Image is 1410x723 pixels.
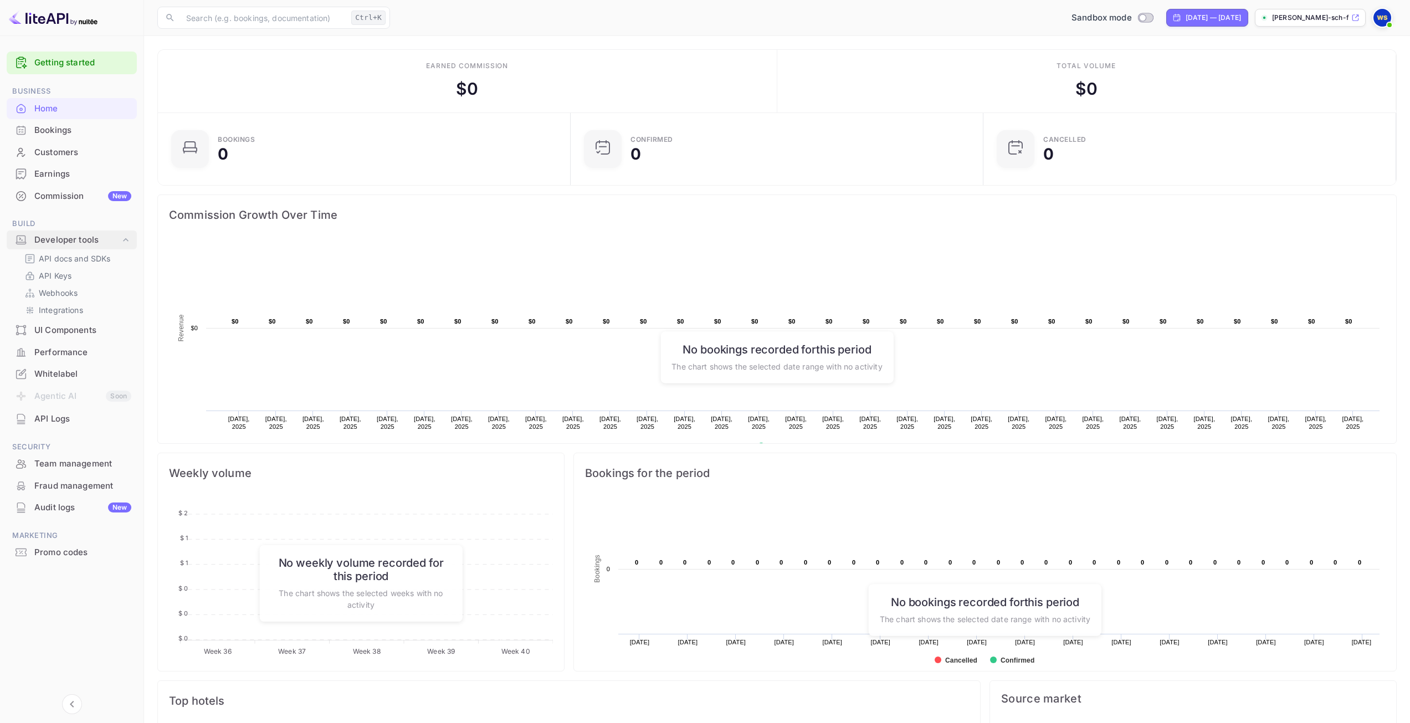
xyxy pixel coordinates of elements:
[34,234,120,247] div: Developer tools
[607,566,610,572] text: 0
[7,408,137,429] a: API Logs
[852,559,855,566] text: 0
[751,318,758,325] text: $0
[1048,318,1055,325] text: $0
[726,639,746,645] text: [DATE]
[7,363,137,385] div: Whitelabel
[34,190,131,203] div: Commission
[768,443,797,450] text: Revenue
[603,318,610,325] text: $0
[39,287,78,299] p: Webhooks
[1186,13,1241,23] div: [DATE] — [DATE]
[427,647,455,655] tspan: Week 39
[756,559,759,566] text: 0
[997,559,1000,566] text: 0
[20,285,132,301] div: Webhooks
[278,647,306,655] tspan: Week 37
[24,287,128,299] a: Webhooks
[7,120,137,140] a: Bookings
[34,146,131,159] div: Customers
[178,584,188,592] tspan: $ 0
[677,318,684,325] text: $0
[826,318,833,325] text: $0
[1043,136,1086,143] div: CANCELLED
[775,639,794,645] text: [DATE]
[880,613,1090,624] p: The chart shows the selected date range with no activity
[974,318,981,325] text: $0
[191,325,198,331] text: $0
[108,191,131,201] div: New
[822,416,844,430] text: [DATE], 2025
[1285,559,1289,566] text: 0
[1197,318,1204,325] text: $0
[232,318,239,325] text: $0
[269,318,276,325] text: $0
[1001,692,1385,705] span: Source market
[306,318,313,325] text: $0
[1213,559,1217,566] text: 0
[1156,416,1178,430] text: [DATE], 2025
[7,52,137,74] div: Getting started
[7,218,137,230] span: Build
[178,509,188,517] tspan: $ 2
[426,61,508,71] div: Earned commission
[7,163,137,184] a: Earnings
[218,146,228,162] div: 0
[491,318,499,325] text: $0
[169,464,553,482] span: Weekly volume
[1045,416,1067,430] text: [DATE], 2025
[1093,559,1096,566] text: 0
[924,559,927,566] text: 0
[1117,559,1120,566] text: 0
[108,502,131,512] div: New
[7,530,137,542] span: Marketing
[180,534,188,542] tspan: $ 1
[593,555,601,583] text: Bookings
[1358,559,1361,566] text: 0
[1141,559,1144,566] text: 0
[302,416,324,430] text: [DATE], 2025
[1069,559,1072,566] text: 0
[7,342,137,362] a: Performance
[169,206,1385,224] span: Commission Growth Over Time
[377,416,398,430] text: [DATE], 2025
[659,559,663,566] text: 0
[1189,559,1192,566] text: 0
[204,647,232,655] tspan: Week 36
[177,314,185,341] text: Revenue
[501,647,530,655] tspan: Week 40
[34,458,131,470] div: Team management
[228,416,250,430] text: [DATE], 2025
[967,639,987,645] text: [DATE]
[7,186,137,206] a: CommissionNew
[1021,559,1024,566] text: 0
[1268,416,1290,430] text: [DATE], 2025
[7,98,137,120] div: Home
[7,142,137,163] div: Customers
[180,559,188,567] tspan: $ 1
[7,475,137,497] div: Fraud management
[828,559,831,566] text: 0
[454,318,462,325] text: $0
[630,639,650,645] text: [DATE]
[1008,416,1029,430] text: [DATE], 2025
[24,270,128,281] a: API Keys
[7,363,137,384] a: Whitelabel
[270,587,452,611] p: The chart shows the selected weeks with no activity
[218,136,255,143] div: Bookings
[34,368,131,381] div: Whitelabel
[780,559,783,566] text: 0
[1272,13,1349,23] p: [PERSON_NAME]-sch-fer-n6amz.n...
[529,318,536,325] text: $0
[1373,9,1391,27] img: Walden Schäfer
[34,546,131,559] div: Promo codes
[1063,639,1083,645] text: [DATE]
[948,559,952,566] text: 0
[488,416,510,430] text: [DATE], 2025
[1305,416,1327,430] text: [DATE], 2025
[971,416,992,430] text: [DATE], 2025
[7,497,137,517] a: Audit logsNew
[7,120,137,141] div: Bookings
[1352,639,1372,645] text: [DATE]
[566,318,573,325] text: $0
